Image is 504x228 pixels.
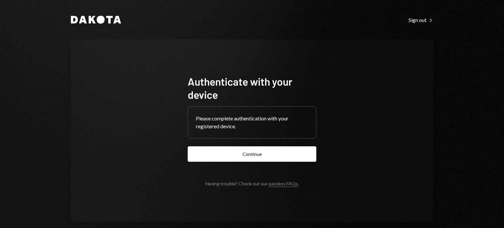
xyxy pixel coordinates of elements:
[269,181,298,187] a: passkey FAQs
[205,181,299,186] div: Having trouble? Check out our .
[188,75,316,101] h1: Authenticate with your device
[188,146,316,162] button: Continue
[196,114,308,130] div: Please complete authentication with your registered device.
[409,17,433,23] div: Sign out
[409,16,433,23] a: Sign out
